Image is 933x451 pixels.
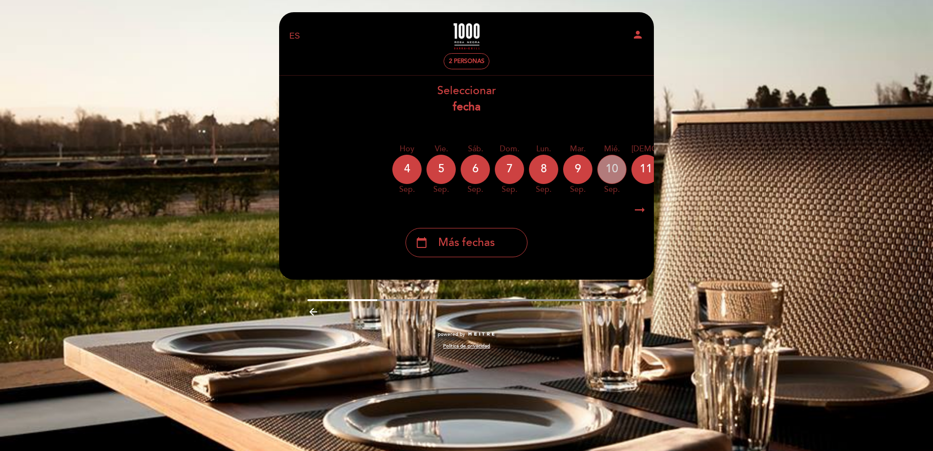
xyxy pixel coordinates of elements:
div: vie. [426,143,456,155]
i: arrow_right_alt [632,200,647,221]
i: person [632,29,644,41]
div: Seleccionar [279,83,654,115]
i: calendar_today [416,234,427,251]
div: sep. [495,184,524,195]
a: powered by [438,331,495,338]
div: sep. [631,184,719,195]
div: 4 [392,155,422,184]
div: sep. [529,184,558,195]
div: 10 [597,155,627,184]
div: sep. [392,184,422,195]
div: 5 [426,155,456,184]
a: 1000 Rosa Negra [406,23,527,50]
div: sep. [597,184,627,195]
div: mié. [597,143,627,155]
div: lun. [529,143,558,155]
b: fecha [453,100,481,114]
span: Más fechas [438,235,495,251]
div: 8 [529,155,558,184]
div: mar. [563,143,592,155]
i: arrow_backward [307,306,319,318]
div: sep. [461,184,490,195]
div: 9 [563,155,592,184]
button: person [632,29,644,44]
div: Hoy [392,143,422,155]
img: MEITRE [467,332,495,337]
div: 6 [461,155,490,184]
a: Política de privacidad [443,343,490,349]
div: sáb. [461,143,490,155]
div: dom. [495,143,524,155]
span: 2 personas [449,58,485,65]
span: powered by [438,331,465,338]
div: sep. [426,184,456,195]
div: sep. [563,184,592,195]
div: [DEMOGRAPHIC_DATA]. [631,143,719,155]
div: 7 [495,155,524,184]
div: 11 [631,155,661,184]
